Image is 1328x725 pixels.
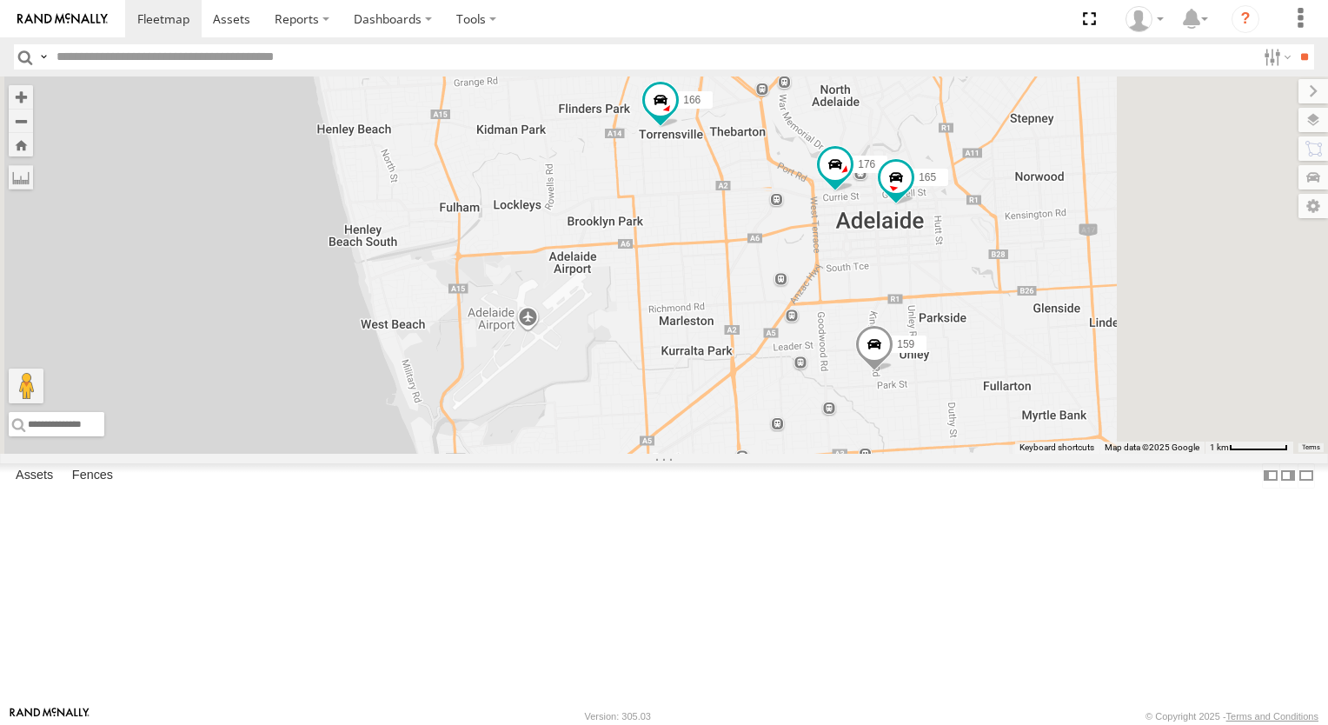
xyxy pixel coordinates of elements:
[897,338,914,350] span: 159
[1210,442,1229,452] span: 1 km
[1298,194,1328,218] label: Map Settings
[9,133,33,156] button: Zoom Home
[17,13,108,25] img: rand-logo.svg
[1105,442,1199,452] span: Map data ©2025 Google
[10,708,90,725] a: Visit our Website
[1145,711,1318,722] div: © Copyright 2025 -
[1019,442,1094,454] button: Keyboard shortcuts
[9,109,33,133] button: Zoom out
[1232,5,1259,33] i: ?
[9,85,33,109] button: Zoom in
[1298,463,1315,489] label: Hide Summary Table
[1205,442,1293,454] button: Map Scale: 1 km per 64 pixels
[1279,463,1297,489] label: Dock Summary Table to the Right
[1119,6,1170,32] div: Kellie Roberts
[7,463,62,488] label: Assets
[1302,444,1320,451] a: Terms
[919,171,936,183] span: 165
[1262,463,1279,489] label: Dock Summary Table to the Left
[9,165,33,190] label: Measure
[858,158,875,170] span: 176
[585,711,651,722] div: Version: 305.03
[1257,44,1294,70] label: Search Filter Options
[37,44,50,70] label: Search Query
[63,463,122,488] label: Fences
[1226,711,1318,722] a: Terms and Conditions
[9,369,43,403] button: Drag Pegman onto the map to open Street View
[683,94,701,106] span: 166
